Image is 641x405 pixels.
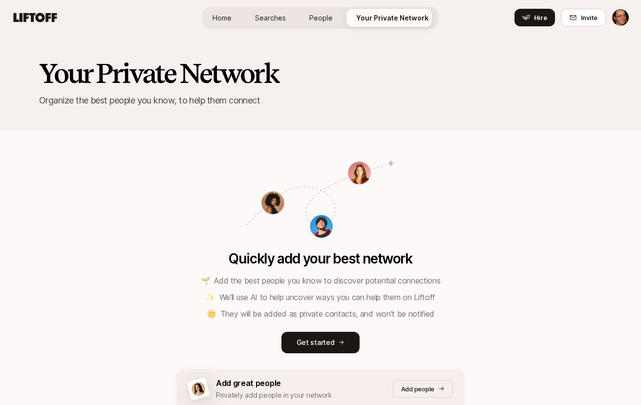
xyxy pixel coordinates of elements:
[612,9,629,26] img: Gerard Niemira
[401,384,434,394] p: Add people
[206,291,435,304] p: We'll use AI to help uncover ways you can help them on Liftoff
[393,380,453,398] button: Add people
[205,9,239,27] a: Home
[561,9,606,26] button: Invite
[242,131,399,245] img: empty-state.png
[581,13,598,22] span: Invite
[216,377,332,389] p: Add great people
[207,307,434,320] p: They will be added as private contacts, and won't be notified
[612,9,629,26] button: Gerard Niemira
[297,337,335,348] p: Get started
[207,309,216,319] span: 🤫
[281,332,360,353] button: Get started
[206,292,215,302] span: ✨
[255,13,286,23] span: Searches
[190,381,207,397] img: woman-on-brown-bg.png
[514,9,555,26] button: Hire
[213,13,232,23] span: Home
[309,13,333,23] span: People
[348,9,436,27] a: Your Private Network
[534,13,547,22] span: Hire
[356,13,428,23] span: Your Private Network
[229,251,412,266] p: Quickly add your best network
[216,389,332,401] p: Privately add people in your network
[247,9,294,27] a: Searches
[39,94,602,107] p: Organize the best people you know, to help them connect
[39,59,602,88] h2: Your Private Network
[201,276,211,285] span: 🌱
[301,9,341,27] a: People
[201,274,441,287] p: Add the best people you know to discover potential connections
